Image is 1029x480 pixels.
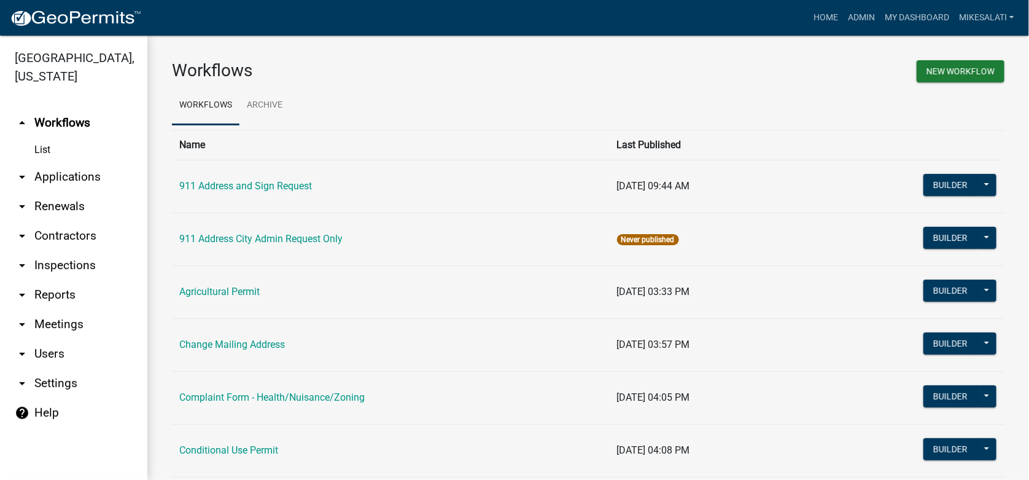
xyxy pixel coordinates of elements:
[179,339,285,350] a: Change Mailing Address
[954,6,1019,30] a: MikeSalati
[617,391,690,403] span: [DATE] 04:05 PM
[15,258,29,273] i: arrow_drop_down
[923,227,977,249] button: Builder
[15,229,29,243] i: arrow_drop_down
[15,376,29,391] i: arrow_drop_down
[617,444,690,456] span: [DATE] 04:08 PM
[179,444,278,456] a: Conditional Use Permit
[172,130,610,160] th: Name
[617,180,690,192] span: [DATE] 09:44 AM
[923,332,977,355] button: Builder
[617,286,690,297] span: [DATE] 03:33 PM
[15,288,29,302] i: arrow_drop_down
[843,6,880,30] a: Admin
[923,174,977,196] button: Builder
[15,317,29,332] i: arrow_drop_down
[15,116,29,130] i: arrow_drop_up
[610,130,852,160] th: Last Published
[923,385,977,407] button: Builder
[617,234,679,245] span: Never published
[15,170,29,184] i: arrow_drop_down
[172,60,579,81] h3: Workflows
[917,60,1004,82] button: New Workflow
[880,6,954,30] a: My Dashboard
[15,199,29,214] i: arrow_drop_down
[923,438,977,460] button: Builder
[15,347,29,361] i: arrow_drop_down
[179,286,260,297] a: Agricultural Permit
[923,280,977,302] button: Builder
[179,233,343,245] a: 911 Address City Admin Request Only
[617,339,690,350] span: [DATE] 03:57 PM
[172,86,239,125] a: Workflows
[179,391,365,403] a: Complaint Form - Health/Nuisance/Zoning
[179,180,312,192] a: 911 Address and Sign Request
[239,86,290,125] a: Archive
[809,6,843,30] a: Home
[15,406,29,420] i: help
